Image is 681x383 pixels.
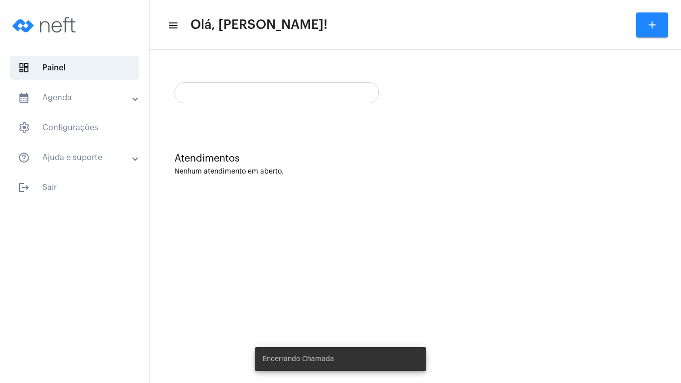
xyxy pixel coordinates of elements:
mat-icon: sidenav icon [18,92,30,104]
mat-icon: sidenav icon [18,182,30,193]
mat-panel-title: Ajuda e suporte [18,152,133,164]
span: Encerrando Chamada [263,354,334,364]
span: Configurações [10,116,139,140]
span: Painel [10,56,139,80]
mat-panel-title: Agenda [18,92,133,104]
span: sidenav icon [18,122,30,134]
mat-icon: add [646,19,658,31]
mat-expansion-panel-header: sidenav iconAjuda e suporte [6,146,149,170]
mat-icon: sidenav icon [18,152,30,164]
mat-expansion-panel-header: sidenav iconAgenda [6,86,149,110]
span: sidenav icon [18,62,30,74]
mat-icon: sidenav icon [168,19,177,31]
span: Sair [10,176,139,199]
div: Atendimentos [174,153,656,164]
img: logo-neft-novo-2.png [8,5,83,45]
span: Olá, [PERSON_NAME]! [190,17,328,33]
div: Nenhum atendimento em aberto. [174,168,656,176]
